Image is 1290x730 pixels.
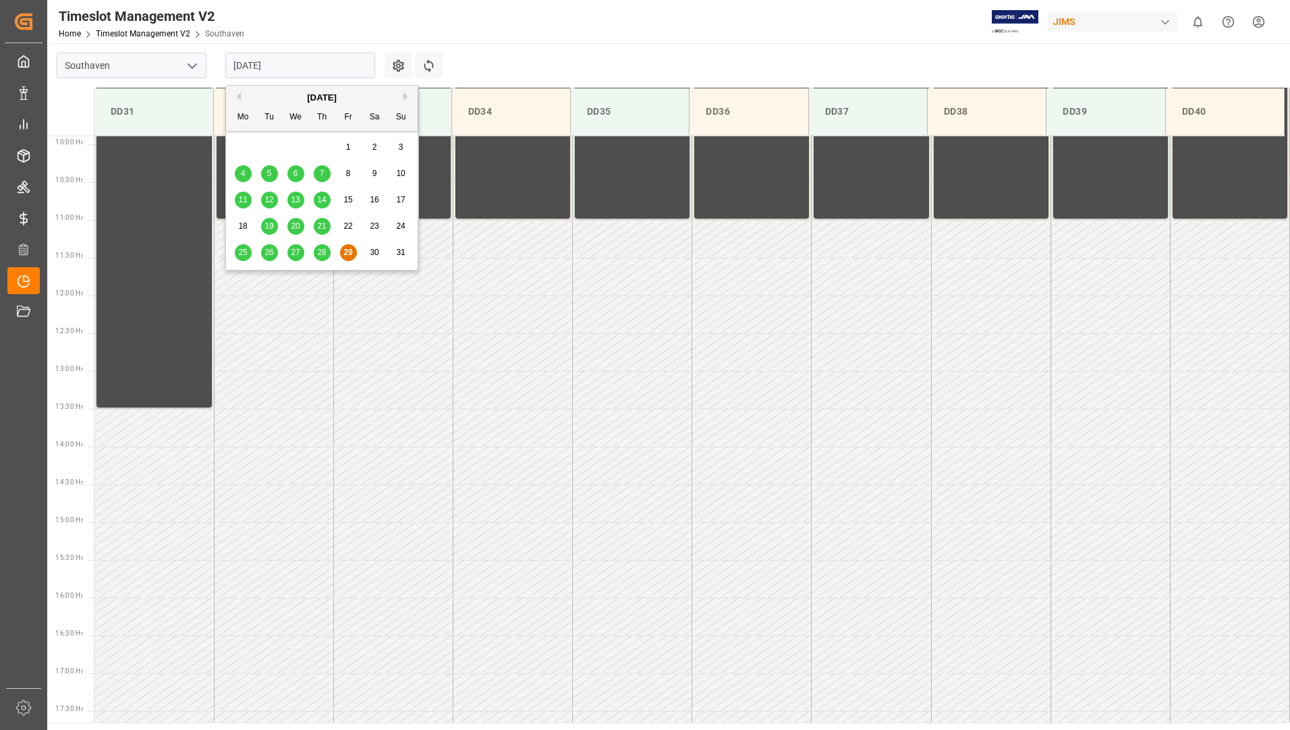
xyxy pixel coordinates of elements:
[393,139,410,156] div: Choose Sunday, August 3rd, 2025
[238,221,247,231] span: 18
[314,244,331,261] div: Choose Thursday, August 28th, 2025
[340,139,357,156] div: Choose Friday, August 1st, 2025
[366,165,383,182] div: Choose Saturday, August 9th, 2025
[238,248,247,257] span: 25
[340,165,357,182] div: Choose Friday, August 8th, 2025
[343,221,352,231] span: 22
[293,169,298,178] span: 6
[55,705,83,712] span: 17:30 Hr
[343,195,352,204] span: 15
[55,289,83,297] span: 12:00 Hr
[317,221,326,231] span: 21
[287,109,304,126] div: We
[55,214,83,221] span: 11:00 Hr
[992,10,1038,34] img: Exertis%20JAM%20-%20Email%20Logo.jpg_1722504956.jpg
[340,218,357,235] div: Choose Friday, August 22nd, 2025
[393,218,410,235] div: Choose Sunday, August 24th, 2025
[57,53,206,78] input: Type to search/select
[396,221,405,231] span: 24
[261,244,278,261] div: Choose Tuesday, August 26th, 2025
[261,165,278,182] div: Choose Tuesday, August 5th, 2025
[55,176,83,184] span: 10:30 Hr
[393,109,410,126] div: Su
[181,55,202,76] button: open menu
[1048,9,1183,34] button: JIMS
[230,134,414,266] div: month 2025-08
[346,142,351,152] span: 1
[317,195,326,204] span: 14
[370,221,378,231] span: 23
[226,91,418,105] div: [DATE]
[55,478,83,486] span: 14:30 Hr
[55,592,83,599] span: 16:00 Hr
[346,169,351,178] span: 8
[235,165,252,182] div: Choose Monday, August 4th, 2025
[261,109,278,126] div: Tu
[55,516,83,524] span: 15:00 Hr
[396,169,405,178] span: 10
[1057,99,1154,124] div: DD39
[393,192,410,208] div: Choose Sunday, August 17th, 2025
[267,169,272,178] span: 5
[264,248,273,257] span: 26
[1213,7,1243,37] button: Help Center
[1183,7,1213,37] button: show 0 new notifications
[287,192,304,208] div: Choose Wednesday, August 13th, 2025
[241,169,246,178] span: 4
[340,244,357,261] div: Choose Friday, August 29th, 2025
[372,142,377,152] span: 2
[235,244,252,261] div: Choose Monday, August 25th, 2025
[105,99,202,124] div: DD31
[366,218,383,235] div: Choose Saturday, August 23rd, 2025
[938,99,1035,124] div: DD38
[403,92,412,101] button: Next Month
[55,667,83,675] span: 17:00 Hr
[55,365,83,372] span: 13:00 Hr
[291,195,300,204] span: 13
[287,244,304,261] div: Choose Wednesday, August 27th, 2025
[700,99,797,124] div: DD36
[287,165,304,182] div: Choose Wednesday, August 6th, 2025
[370,195,378,204] span: 16
[1048,12,1177,32] div: JIMS
[291,221,300,231] span: 20
[264,221,273,231] span: 19
[366,244,383,261] div: Choose Saturday, August 30th, 2025
[396,195,405,204] span: 17
[314,109,331,126] div: Th
[235,192,252,208] div: Choose Monday, August 11th, 2025
[55,327,83,335] span: 12:30 Hr
[96,29,190,38] a: Timeslot Management V2
[393,244,410,261] div: Choose Sunday, August 31st, 2025
[366,139,383,156] div: Choose Saturday, August 2nd, 2025
[582,99,678,124] div: DD35
[264,195,273,204] span: 12
[463,99,559,124] div: DD34
[820,99,916,124] div: DD37
[55,138,83,146] span: 10:00 Hr
[55,629,83,637] span: 16:30 Hr
[314,165,331,182] div: Choose Thursday, August 7th, 2025
[55,252,83,259] span: 11:30 Hr
[340,192,357,208] div: Choose Friday, August 15th, 2025
[238,195,247,204] span: 11
[55,554,83,561] span: 15:30 Hr
[225,53,375,78] input: DD-MM-YYYY
[291,248,300,257] span: 27
[55,441,83,448] span: 14:00 Hr
[396,248,405,257] span: 31
[59,6,244,26] div: Timeslot Management V2
[317,248,326,257] span: 28
[1177,99,1273,124] div: DD40
[372,169,377,178] span: 9
[59,29,81,38] a: Home
[340,109,357,126] div: Fr
[261,192,278,208] div: Choose Tuesday, August 12th, 2025
[393,165,410,182] div: Choose Sunday, August 10th, 2025
[399,142,403,152] span: 3
[343,248,352,257] span: 29
[314,218,331,235] div: Choose Thursday, August 21st, 2025
[55,403,83,410] span: 13:30 Hr
[314,192,331,208] div: Choose Thursday, August 14th, 2025
[235,218,252,235] div: Choose Monday, August 18th, 2025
